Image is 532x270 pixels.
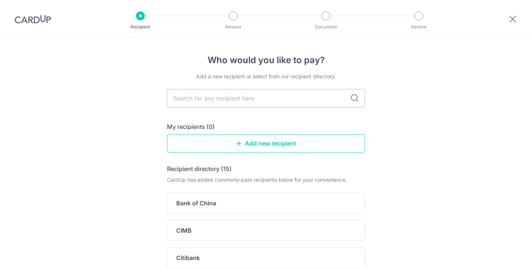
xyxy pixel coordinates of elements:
p: Bank of China [176,199,216,208]
h5: Recipient directory (15) [167,164,232,173]
img: CardUp [15,15,51,24]
p: Citibank [176,253,200,262]
p: Recipient [113,23,168,31]
p: Document [299,23,353,31]
iframe: Opens a widget where you can find more information [485,248,525,266]
input: Search for any recipient here [167,89,365,107]
p: Review [392,23,446,31]
div: CardUp has added commonly-paid recipients below for your convenience. [167,176,365,184]
a: Add new recipient [167,134,365,153]
h5: My recipients (0) [167,122,215,131]
p: Amount [206,23,260,31]
div: Add a new recipient or select from our recipient directory. [167,73,365,80]
p: CIMB [176,226,192,235]
h4: Who would you like to pay? [167,54,365,67]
